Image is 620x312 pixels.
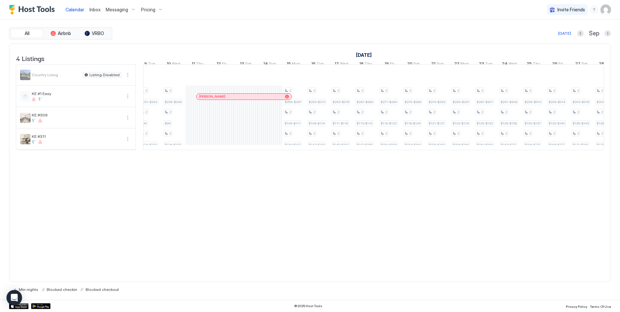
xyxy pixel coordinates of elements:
[124,135,132,143] button: More options
[143,60,157,69] a: September 9, 2025
[597,143,613,147] span: $173-$182
[32,72,80,77] span: Country Living
[357,143,373,147] span: $147-$155
[89,6,101,13] a: Inbox
[358,60,374,69] a: September 18, 2025
[245,61,251,68] span: Sat
[390,61,394,68] span: Fri
[44,29,77,38] button: Airbnb
[199,94,225,99] span: [PERSON_NAME]
[406,60,421,69] a: September 20, 2025
[429,143,445,147] span: $155-$163
[285,121,300,126] span: $106-$111
[454,61,459,68] span: 22
[31,303,51,309] div: Google Play Store
[385,89,387,93] span: 2
[165,121,171,126] span: $99
[9,27,112,40] div: tab-group
[381,100,397,104] span: $271-$284
[601,5,611,15] div: User profile
[525,143,540,147] span: $166-$174
[58,30,71,36] span: Airbnb
[549,143,564,147] span: $168-$177
[337,89,339,93] span: 2
[574,60,589,69] a: September 27, 2025
[552,61,557,68] span: 26
[405,121,421,126] span: $118-$124
[78,29,111,38] button: VRBO
[601,110,603,114] span: 2
[240,61,244,68] span: 13
[192,61,195,68] span: 11
[590,303,611,309] a: Terms Of Use
[573,100,589,104] span: $303-$318
[385,61,389,68] span: 19
[311,61,316,68] span: 16
[525,121,541,126] span: $130-$137
[9,303,29,309] a: App Store
[529,131,531,136] span: 2
[505,131,507,136] span: 2
[477,60,494,69] a: September 23, 2025
[597,121,613,126] span: $138-$145
[601,89,603,93] span: 2
[409,110,411,114] span: 2
[557,7,585,13] span: Invite Friends
[407,61,412,68] span: 20
[196,61,203,68] span: Thu
[481,110,483,114] span: 2
[508,61,517,68] span: Wed
[529,89,531,93] span: 2
[32,113,121,117] span: KE #309
[553,89,555,93] span: 2
[335,61,339,68] span: 17
[430,60,445,69] a: September 21, 2025
[527,61,532,68] span: 25
[289,110,291,114] span: 2
[9,5,58,15] a: Host Tools Logo
[337,131,339,136] span: 2
[165,100,182,104] span: $235-$246
[269,61,276,68] span: Sun
[575,61,580,68] span: 27
[165,143,181,147] span: $126-$133
[557,30,572,37] button: [DATE]
[433,89,435,93] span: 2
[405,100,421,104] span: $275-$289
[313,89,315,93] span: 2
[20,134,30,144] div: listing image
[309,121,325,126] span: $108-$114
[294,304,322,308] span: © 2025 Host Tools
[262,60,278,69] a: September 14, 2025
[141,121,147,126] span: $99
[481,131,483,136] span: 2
[292,61,300,68] span: Mon
[589,30,599,37] span: Sep
[566,305,587,308] span: Privacy Policy
[385,110,387,114] span: 2
[364,61,372,68] span: Thu
[333,60,350,69] a: September 17, 2025
[409,131,411,136] span: 2
[190,60,205,69] a: September 11, 2025
[505,110,507,114] span: 2
[285,100,301,104] span: $255-$267
[381,121,397,126] span: $116-$122
[477,143,493,147] span: $160-$169
[169,131,171,136] span: 2
[16,53,44,63] span: 4 Listings
[106,7,128,13] span: Messaging
[141,143,157,147] span: $124-$130
[20,70,30,80] div: listing image
[145,89,147,93] span: 2
[361,110,363,114] span: 2
[383,60,396,69] a: September 19, 2025
[597,100,613,104] span: $307-$323
[124,71,132,79] div: menu
[553,110,555,114] span: 2
[460,61,469,68] span: Mon
[558,61,563,68] span: Fri
[309,143,325,147] span: $142-$149
[357,121,372,126] span: $113-$119
[145,131,147,136] span: 2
